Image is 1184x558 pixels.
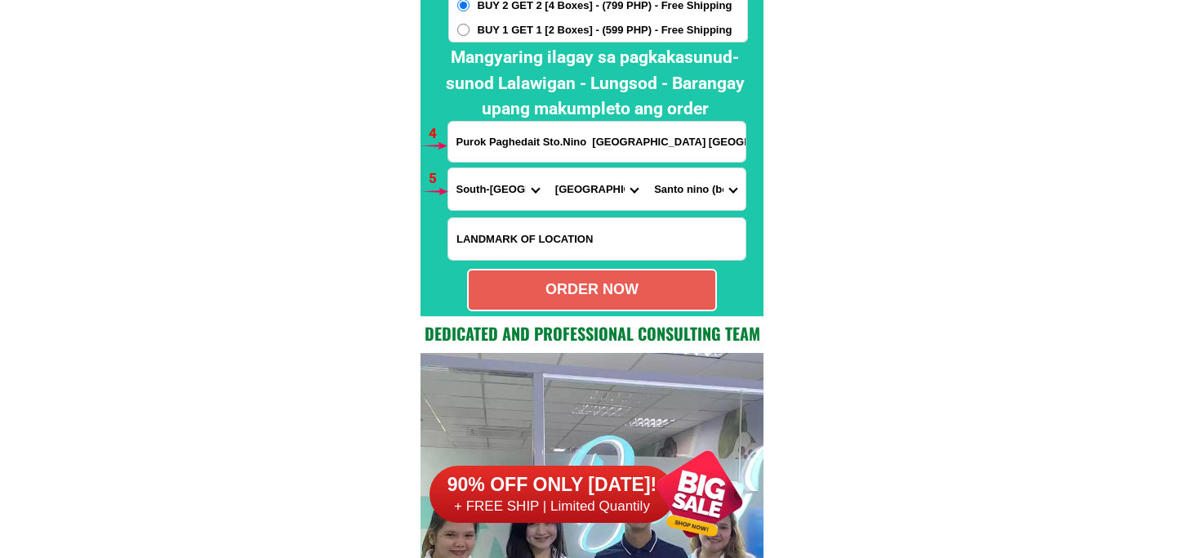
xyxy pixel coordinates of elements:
[547,168,646,210] select: Select district
[457,24,470,36] input: BUY 1 GET 1 [2 Boxes] - (599 PHP) - Free Shipping
[429,168,447,190] h6: 5
[478,22,732,38] span: BUY 1 GET 1 [2 Boxes] - (599 PHP) - Free Shipping
[430,473,674,498] h6: 90% OFF ONLY [DATE]!
[646,168,745,210] select: Select commune
[448,218,746,260] input: Input LANDMARKOFLOCATION
[434,45,756,123] h2: Mangyaring ilagay sa pagkakasunud-sunod Lalawigan - Lungsod - Barangay upang makumpleto ang order
[469,279,715,301] div: ORDER NOW
[448,122,746,162] input: Input address
[430,498,674,516] h6: + FREE SHIP | Limited Quantily
[448,168,547,210] select: Select province
[421,321,763,346] h2: Dedicated and professional consulting team
[429,123,447,145] h6: 4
